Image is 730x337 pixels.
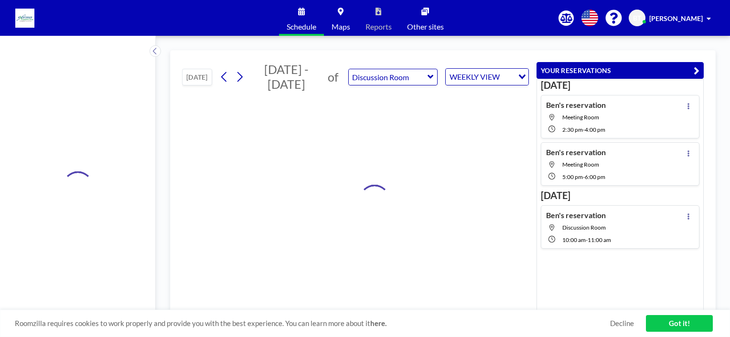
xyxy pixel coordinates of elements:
[537,62,704,79] button: YOUR RESERVATIONS
[287,23,316,31] span: Schedule
[546,147,606,157] h4: Ben's reservation
[182,69,212,85] button: [DATE]
[649,14,703,22] span: [PERSON_NAME]
[546,211,606,220] h4: Ben's reservation
[562,173,583,180] span: 5:00 PM
[349,69,428,85] input: Discussion Room
[332,23,350,31] span: Maps
[328,70,338,84] span: of
[15,9,34,28] img: organization-logo
[541,79,699,91] h3: [DATE]
[646,315,713,332] a: Got it!
[541,190,699,201] h3: [DATE]
[15,319,610,328] span: Roomzilla requires cookies to work properly and provide you with the best experience. You can lea...
[562,236,586,243] span: 10:00 AM
[407,23,444,31] span: Other sites
[562,224,606,231] span: Discussion Room
[585,173,605,180] span: 6:00 PM
[503,71,513,83] input: Search for option
[633,14,641,22] span: BT
[583,126,585,133] span: -
[610,319,634,328] a: Decline
[446,69,528,85] div: Search for option
[588,236,611,243] span: 11:00 AM
[562,126,583,133] span: 2:30 PM
[586,236,588,243] span: -
[562,161,599,168] span: Meeting Room
[585,126,605,133] span: 4:00 PM
[264,62,309,91] span: [DATE] - [DATE]
[448,71,502,83] span: WEEKLY VIEW
[365,23,392,31] span: Reports
[546,100,606,110] h4: Ben's reservation
[583,173,585,180] span: -
[562,114,599,121] span: Meeting Room
[370,319,386,327] a: here.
